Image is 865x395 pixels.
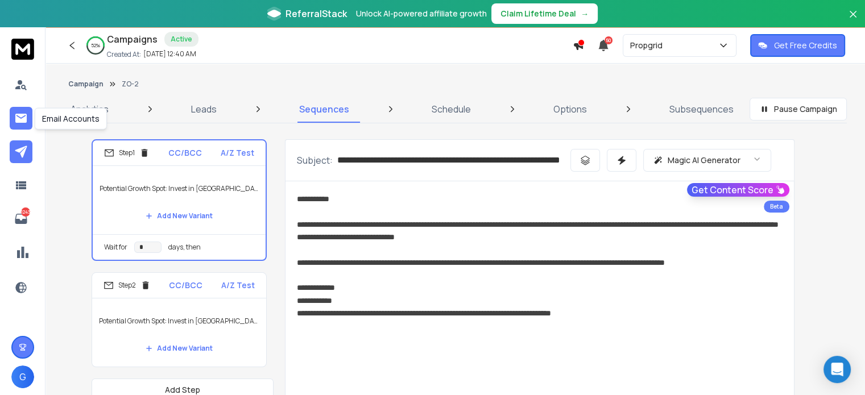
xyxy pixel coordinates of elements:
[68,80,104,89] button: Campaign
[100,173,259,205] p: Potential Growth Spot: Invest in [GEOGRAPHIC_DATA] {{firstName}} ji
[92,272,267,367] li: Step2CC/BCCA/Z TestPotential Growth Spot: Invest in [GEOGRAPHIC_DATA] {{firstName}} jiAdd New Var...
[630,40,667,51] p: Propgrid
[10,207,32,230] a: 1243
[191,102,217,116] p: Leads
[299,102,349,116] p: Sequences
[356,8,487,19] p: Unlock AI-powered affiliate growth
[221,147,254,159] p: A/Z Test
[143,49,196,59] p: [DATE] 12:40 AM
[221,280,255,291] p: A/Z Test
[643,149,771,172] button: Magic AI Generator
[663,95,740,123] a: Subsequences
[99,305,259,337] p: Potential Growth Spot: Invest in [GEOGRAPHIC_DATA] {{firstName}} ji
[169,280,202,291] p: CC/BCC
[553,102,587,116] p: Options
[547,95,594,123] a: Options
[774,40,837,51] p: Get Free Credits
[104,243,127,252] p: Wait for
[285,7,347,20] span: ReferralStack
[750,98,847,120] button: Pause Campaign
[669,102,734,116] p: Subsequences
[292,95,356,123] a: Sequences
[605,36,612,44] span: 50
[297,153,333,167] p: Subject:
[581,8,589,19] span: →
[71,102,109,116] p: Analytics
[104,148,150,158] div: Step 1
[107,50,141,59] p: Created At:
[168,243,201,252] p: days, then
[35,108,107,130] div: Email Accounts
[107,32,158,46] h1: Campaigns
[104,280,151,290] div: Step 2
[122,80,139,89] p: ZO-2
[846,7,860,34] button: Close banner
[184,95,224,123] a: Leads
[136,205,222,227] button: Add New Variant
[11,365,34,388] button: G
[764,201,789,213] div: Beta
[136,337,222,360] button: Add New Variant
[823,356,851,383] div: Open Intercom Messenger
[687,183,789,197] button: Get Content Score
[91,42,100,49] p: 52 %
[491,3,598,24] button: Claim Lifetime Deal→
[668,155,740,166] p: Magic AI Generator
[64,95,115,123] a: Analytics
[92,139,267,261] li: Step1CC/BCCA/Z TestPotential Growth Spot: Invest in [GEOGRAPHIC_DATA] {{firstName}} jiAdd New Var...
[21,207,30,217] p: 1243
[425,95,478,123] a: Schedule
[432,102,471,116] p: Schedule
[168,147,202,159] p: CC/BCC
[750,34,845,57] button: Get Free Credits
[164,32,198,47] div: Active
